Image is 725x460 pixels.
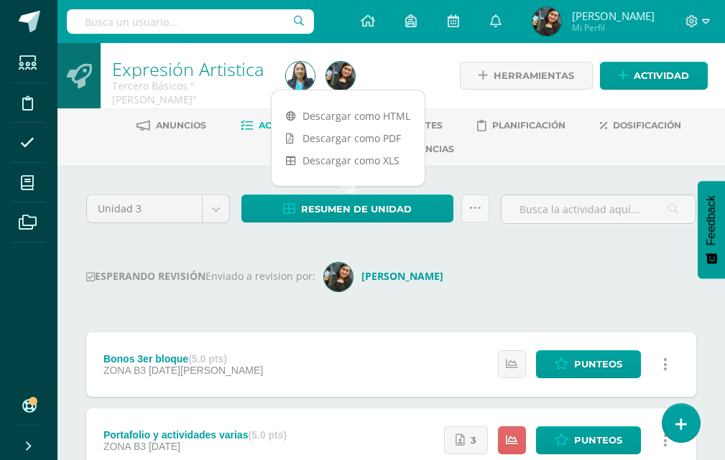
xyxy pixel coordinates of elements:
[613,120,681,131] span: Dosificación
[272,127,425,149] a: Descargar como PDF
[87,195,229,222] a: Unidad 3
[324,269,449,283] a: [PERSON_NAME]
[361,269,443,283] strong: [PERSON_NAME]
[98,195,191,222] span: Unidad 3
[444,426,488,454] a: 3
[188,353,227,365] strong: (5.0 pts)
[103,353,263,365] div: Bonos 3er bloque
[206,269,315,283] span: Enviado a revision por:
[326,62,355,90] img: 439d448c487c85982186577c6a0dea94.png
[477,114,565,137] a: Planificación
[600,114,681,137] a: Dosificación
[272,105,425,127] a: Descargar como HTML
[502,195,696,223] input: Busca la actividad aquí...
[600,62,708,90] a: Actividad
[286,62,315,90] img: dc7d38de1d5b52360c8bb618cee5abea.png
[86,269,206,283] strong: ESPERANDO REVISIÓN
[471,427,476,454] span: 3
[103,365,146,376] span: ZONA B3
[492,120,565,131] span: Planificación
[574,427,622,454] span: Punteos
[241,114,322,137] a: Actividades
[112,57,264,81] a: Expresión Artistica
[634,62,689,89] span: Actividad
[494,62,574,89] span: Herramientas
[574,351,622,377] span: Punteos
[460,62,593,90] a: Herramientas
[698,181,725,278] button: Feedback - Mostrar encuesta
[103,441,146,452] span: ZONA B3
[301,196,412,222] span: Resumen de unidad
[67,9,314,34] input: Busca un usuario...
[259,120,322,131] span: Actividades
[272,149,425,172] a: Descargar como XLS
[103,429,287,441] div: Portafolio y actividades varias
[572,9,655,23] span: [PERSON_NAME]
[149,365,263,376] span: [DATE][PERSON_NAME]
[572,22,655,34] span: Mi Perfil
[705,195,718,245] span: Feedback
[137,114,206,137] a: Anuncios
[112,59,269,79] h1: Expresión Artistica
[112,79,269,106] div: Tercero Básicos 'Arquimedes'
[532,7,561,36] img: 439d448c487c85982186577c6a0dea94.png
[536,350,641,378] a: Punteos
[324,263,353,291] img: cf23ef7788ea915f0fbd945230a4418d.png
[536,426,641,454] a: Punteos
[149,441,180,452] span: [DATE]
[156,120,206,131] span: Anuncios
[241,194,453,222] a: Resumen de unidad
[248,429,287,441] strong: (5.0 pts)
